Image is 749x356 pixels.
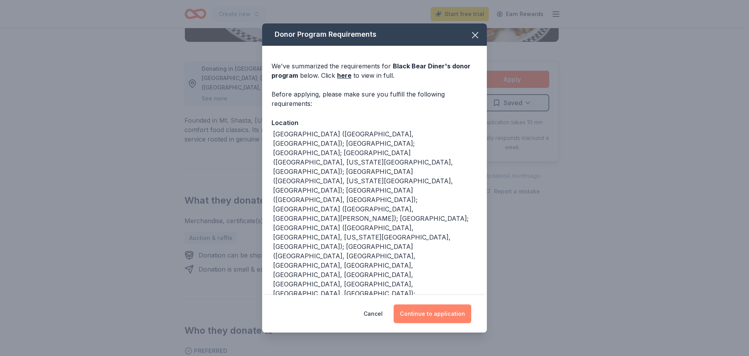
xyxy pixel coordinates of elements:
[337,71,351,80] a: here
[364,304,383,323] button: Cancel
[394,304,471,323] button: Continue to application
[272,61,477,80] div: We've summarized the requirements for below. Click to view in full.
[272,118,477,128] div: Location
[262,23,487,46] div: Donor Program Requirements
[273,129,477,336] div: [GEOGRAPHIC_DATA] ([GEOGRAPHIC_DATA], [GEOGRAPHIC_DATA]); [GEOGRAPHIC_DATA]; [GEOGRAPHIC_DATA]; [...
[272,89,477,108] div: Before applying, please make sure you fulfill the following requirements:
